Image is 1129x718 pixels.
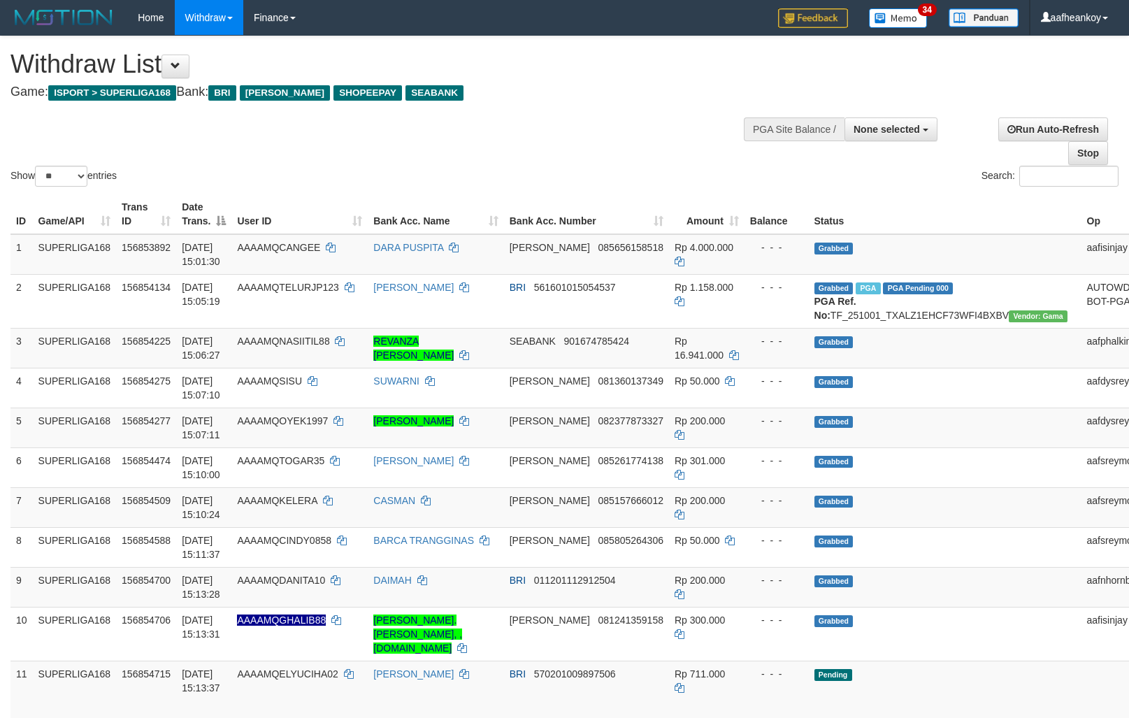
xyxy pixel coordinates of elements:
[231,194,368,234] th: User ID: activate to sort column ascending
[744,117,844,141] div: PGA Site Balance /
[373,455,454,466] a: [PERSON_NAME]
[510,535,590,546] span: [PERSON_NAME]
[10,527,33,567] td: 8
[809,274,1081,328] td: TF_251001_TXALZ1EHCF73WFI4BXBV
[814,575,854,587] span: Grabbed
[510,615,590,626] span: [PERSON_NAME]
[122,575,171,586] span: 156854700
[182,375,220,401] span: [DATE] 15:07:10
[237,668,338,680] span: AAAAMQELYUCIHA02
[675,415,725,426] span: Rp 200.000
[750,533,803,547] div: - - -
[10,85,739,99] h4: Game: Bank:
[675,336,724,361] span: Rp 16.941.000
[675,575,725,586] span: Rp 200.000
[814,296,856,321] b: PGA Ref. No:
[373,535,474,546] a: BARCA TRANGGINAS
[856,282,880,294] span: Marked by aafsengchandara
[33,368,117,408] td: SUPERLIGA168
[750,613,803,627] div: - - -
[918,3,937,16] span: 34
[33,447,117,487] td: SUPERLIGA168
[10,607,33,661] td: 10
[373,575,411,586] a: DAIMAH
[122,336,171,347] span: 156854225
[122,615,171,626] span: 156854706
[237,535,331,546] span: AAAAMQCINDY0858
[814,536,854,547] span: Grabbed
[33,194,117,234] th: Game/API: activate to sort column ascending
[122,415,171,426] span: 156854277
[534,575,616,586] span: Copy 011201112912504 to clipboard
[750,334,803,348] div: - - -
[675,455,725,466] span: Rp 301.000
[675,615,725,626] span: Rp 300.000
[182,615,220,640] span: [DATE] 15:13:31
[122,535,171,546] span: 156854588
[237,375,302,387] span: AAAAMQSISU
[373,615,462,654] a: [PERSON_NAME]. [PERSON_NAME], , [DOMAIN_NAME]
[10,368,33,408] td: 4
[598,535,663,546] span: Copy 085805264306 to clipboard
[510,336,556,347] span: SEABANK
[534,282,616,293] span: Copy 561601015054537 to clipboard
[237,575,325,586] span: AAAAMQDANITA10
[814,336,854,348] span: Grabbed
[598,495,663,506] span: Copy 085157666012 to clipboard
[33,408,117,447] td: SUPERLIGA168
[176,194,231,234] th: Date Trans.: activate to sort column descending
[373,336,454,361] a: REVANZA [PERSON_NAME]
[35,166,87,187] select: Showentries
[122,495,171,506] span: 156854509
[949,8,1019,27] img: panduan.png
[745,194,809,234] th: Balance
[33,527,117,567] td: SUPERLIGA168
[534,668,616,680] span: Copy 570201009897506 to clipboard
[182,668,220,694] span: [DATE] 15:13:37
[981,166,1119,187] label: Search:
[237,615,326,626] span: Nama rekening ada tanda titik/strip, harap diedit
[10,487,33,527] td: 7
[237,495,317,506] span: AAAAMQKELERA
[10,567,33,607] td: 9
[883,282,953,294] span: PGA Pending
[48,85,176,101] span: ISPORT > SUPERLIGA168
[116,194,176,234] th: Trans ID: activate to sort column ascending
[182,455,220,480] span: [DATE] 15:10:00
[510,242,590,253] span: [PERSON_NAME]
[237,282,339,293] span: AAAAMQTELURJP123
[182,336,220,361] span: [DATE] 15:06:27
[182,495,220,520] span: [DATE] 15:10:24
[405,85,463,101] span: SEABANK
[669,194,745,234] th: Amount: activate to sort column ascending
[10,328,33,368] td: 3
[1009,310,1067,322] span: Vendor URL: https://trx31.1velocity.biz
[564,336,629,347] span: Copy 901674785424 to clipboard
[510,415,590,426] span: [PERSON_NAME]
[750,667,803,681] div: - - -
[122,375,171,387] span: 156854275
[675,242,733,253] span: Rp 4.000.000
[510,668,526,680] span: BRI
[373,375,419,387] a: SUWARNI
[10,166,117,187] label: Show entries
[814,282,854,294] span: Grabbed
[854,124,920,135] span: None selected
[10,7,117,28] img: MOTION_logo.png
[750,454,803,468] div: - - -
[373,242,443,253] a: DARA PUSPITA
[675,495,725,506] span: Rp 200.000
[750,414,803,428] div: - - -
[750,374,803,388] div: - - -
[122,668,171,680] span: 156854715
[182,575,220,600] span: [DATE] 15:13:28
[33,234,117,275] td: SUPERLIGA168
[869,8,928,28] img: Button%20Memo.svg
[373,282,454,293] a: [PERSON_NAME]
[510,495,590,506] span: [PERSON_NAME]
[237,455,324,466] span: AAAAMQTOGAR35
[1068,141,1108,165] a: Stop
[778,8,848,28] img: Feedback.jpg
[510,575,526,586] span: BRI
[814,615,854,627] span: Grabbed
